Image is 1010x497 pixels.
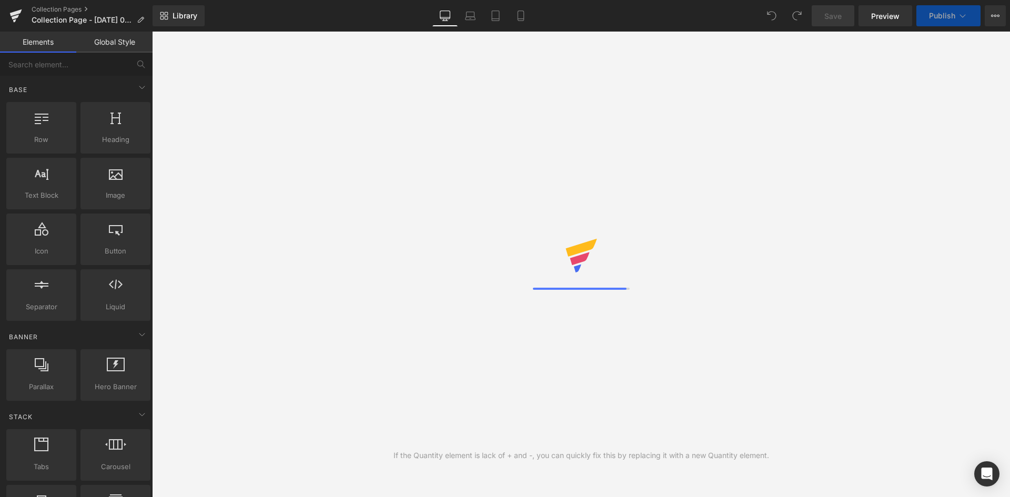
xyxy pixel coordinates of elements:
a: Global Style [76,32,153,53]
div: If the Quantity element is lack of + and -, you can quickly fix this by replacing it with a new Q... [393,450,769,461]
span: Carousel [84,461,147,472]
span: Text Block [9,190,73,201]
span: Save [824,11,842,22]
a: Tablet [483,5,508,26]
span: Hero Banner [84,381,147,392]
a: Mobile [508,5,533,26]
span: Image [84,190,147,201]
div: Open Intercom Messenger [974,461,999,486]
a: New Library [153,5,205,26]
span: Liquid [84,301,147,312]
a: Desktop [432,5,458,26]
a: Preview [858,5,912,26]
span: Row [9,134,73,145]
span: Publish [929,12,955,20]
a: Collection Pages [32,5,153,14]
a: Laptop [458,5,483,26]
span: Parallax [9,381,73,392]
span: Preview [871,11,900,22]
span: Button [84,246,147,257]
span: Banner [8,332,39,342]
span: Collection Page - [DATE] 08:11:01 [32,16,133,24]
span: Base [8,85,28,95]
span: Library [173,11,197,21]
button: More [985,5,1006,26]
span: Heading [84,134,147,145]
button: Redo [786,5,807,26]
button: Publish [916,5,981,26]
button: Undo [761,5,782,26]
span: Tabs [9,461,73,472]
span: Separator [9,301,73,312]
span: Icon [9,246,73,257]
span: Stack [8,412,34,422]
